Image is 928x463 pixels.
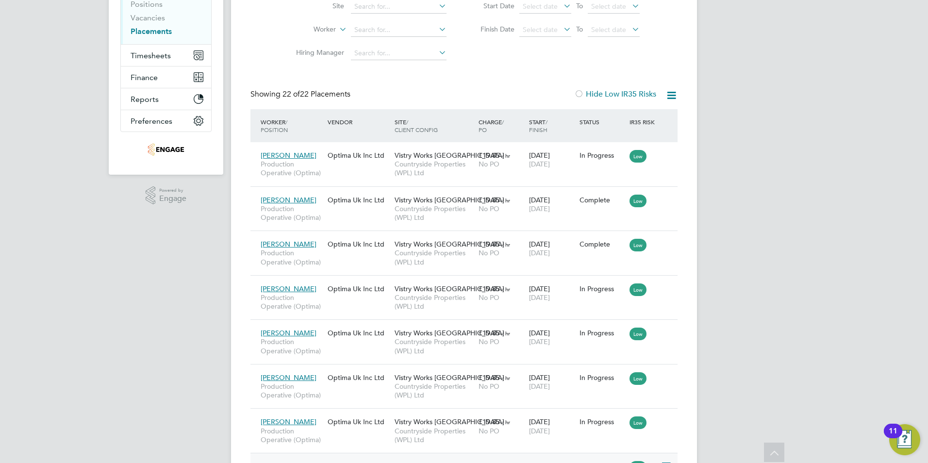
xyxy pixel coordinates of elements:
div: Start [527,113,577,138]
div: [DATE] [527,280,577,307]
div: Optima Uk Inc Ltd [325,413,392,431]
span: 22 Placements [282,89,350,99]
span: / PO [479,118,504,133]
span: Select date [523,2,558,11]
span: Vistry Works [GEOGRAPHIC_DATA] [395,329,504,337]
span: Production Operative (Optima) [261,337,323,355]
div: [DATE] [527,191,577,218]
span: Production Operative (Optima) [261,382,323,399]
div: Showing [250,89,352,99]
span: Countryside Properties (WPL) Ltd [395,293,474,311]
span: [PERSON_NAME] [261,151,316,160]
span: [DATE] [529,160,550,168]
div: [DATE] [527,235,577,262]
span: [PERSON_NAME] [261,373,316,382]
span: / hr [502,285,510,293]
div: Complete [580,196,625,204]
span: No PO [479,160,499,168]
span: Reports [131,95,159,104]
span: £19.85 [479,151,500,160]
div: Worker [258,113,325,138]
span: [PERSON_NAME] [261,240,316,248]
span: / hr [502,197,510,204]
div: [DATE] [527,368,577,396]
span: / Position [261,118,288,133]
span: Countryside Properties (WPL) Ltd [395,382,474,399]
span: [DATE] [529,382,550,391]
button: Preferences [121,110,211,132]
div: 11 [889,431,897,444]
span: 22 of [282,89,300,99]
span: / Finish [529,118,547,133]
span: Low [630,416,646,429]
span: [PERSON_NAME] [261,417,316,426]
span: Low [630,239,646,251]
span: [DATE] [529,427,550,435]
span: Vistry Works [GEOGRAPHIC_DATA] [395,196,504,204]
img: optima-uk-logo-retina.png [148,142,184,157]
div: Complete [580,240,625,248]
span: Finance [131,73,158,82]
span: Countryside Properties (WPL) Ltd [395,248,474,266]
span: Vistry Works [GEOGRAPHIC_DATA] [395,417,504,426]
span: No PO [479,293,499,302]
span: [DATE] [529,248,550,257]
span: Countryside Properties (WPL) Ltd [395,204,474,222]
span: Low [630,328,646,340]
label: Hide Low IR35 Risks [574,89,656,99]
div: Optima Uk Inc Ltd [325,235,392,253]
span: [PERSON_NAME] [261,196,316,204]
span: [PERSON_NAME] [261,284,316,293]
div: IR35 Risk [627,113,661,131]
span: Production Operative (Optima) [261,248,323,266]
span: / hr [502,374,510,381]
span: No PO [479,204,499,213]
span: No PO [479,382,499,391]
span: [DATE] [529,293,550,302]
label: Worker [280,25,336,34]
span: Powered by [159,186,186,195]
div: Optima Uk Inc Ltd [325,191,392,209]
div: In Progress [580,373,625,382]
button: Open Resource Center, 11 new notifications [889,424,920,455]
span: / hr [502,241,510,248]
span: Vistry Works [GEOGRAPHIC_DATA] [395,240,504,248]
label: Hiring Manager [288,48,344,57]
a: [PERSON_NAME]Production Operative (Optima)Optima Uk Inc LtdVistry Works [GEOGRAPHIC_DATA]Countrys... [258,412,678,420]
span: Production Operative (Optima) [261,160,323,177]
span: [DATE] [529,337,550,346]
div: [DATE] [527,146,577,173]
span: No PO [479,337,499,346]
span: Low [630,372,646,385]
div: Optima Uk Inc Ltd [325,146,392,165]
span: Countryside Properties (WPL) Ltd [395,427,474,444]
span: Engage [159,195,186,203]
div: Charge [476,113,527,138]
div: [DATE] [527,324,577,351]
div: In Progress [580,151,625,160]
div: In Progress [580,329,625,337]
span: Production Operative (Optima) [261,204,323,222]
span: No PO [479,248,499,257]
label: Finish Date [471,25,514,33]
div: In Progress [580,417,625,426]
div: [DATE] [527,413,577,440]
span: £19.85 [479,417,500,426]
span: Low [630,195,646,207]
a: Vacancies [131,13,165,22]
span: Select date [523,25,558,34]
span: Low [630,283,646,296]
span: / Client Config [395,118,438,133]
span: Preferences [131,116,172,126]
div: Site [392,113,476,138]
span: Production Operative (Optima) [261,293,323,311]
div: Vendor [325,113,392,131]
button: Reports [121,88,211,110]
span: No PO [479,427,499,435]
a: [PERSON_NAME]Production Operative (Optima)Optima Uk Inc LtdVistry Works [GEOGRAPHIC_DATA]Countrys... [258,323,678,331]
span: £19.85 [479,329,500,337]
span: £19.85 [479,240,500,248]
span: Countryside Properties (WPL) Ltd [395,160,474,177]
span: £19.85 [479,284,500,293]
button: Timesheets [121,45,211,66]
